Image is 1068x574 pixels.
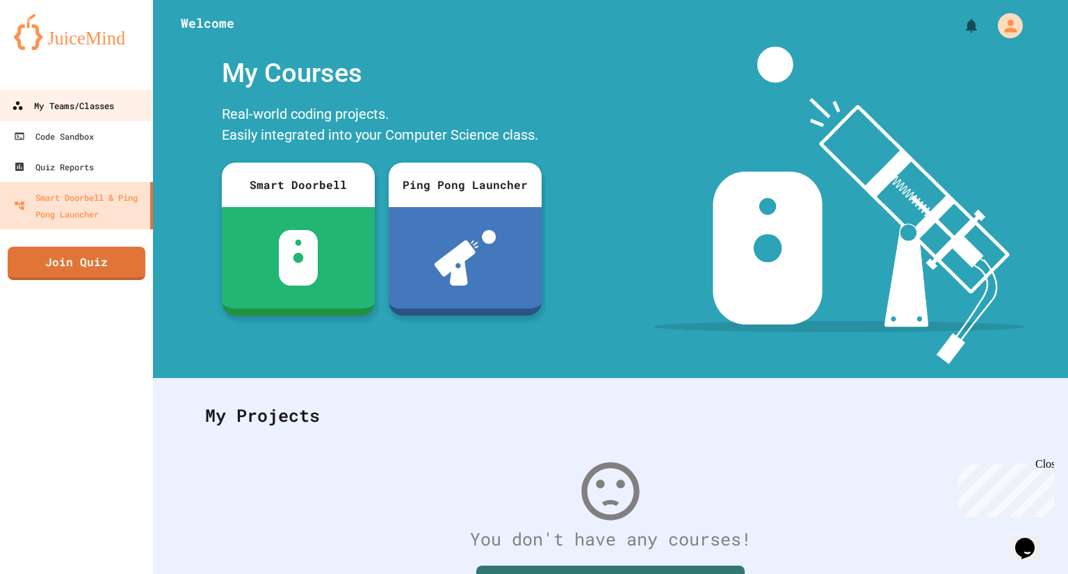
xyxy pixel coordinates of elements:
div: My Notifications [937,14,983,38]
img: sdb-white.svg [279,230,318,286]
img: ppl-with-ball.png [435,230,496,286]
div: Real-world coding projects. Easily integrated into your Computer Science class. [215,100,549,152]
div: Smart Doorbell [222,163,375,207]
div: Quiz Reports [14,158,94,175]
iframe: chat widget [1010,518,1054,560]
div: Ping Pong Launcher [389,163,542,207]
div: My Teams/Classes [12,97,114,115]
div: My Projects [191,388,1030,443]
div: Code Sandbox [14,128,94,145]
div: My Account [983,10,1026,42]
div: Chat with us now!Close [6,6,96,88]
div: You don't have any courses! [191,526,1030,552]
iframe: chat widget [953,458,1054,517]
img: banner-image-my-projects.png [653,47,1026,364]
div: Smart Doorbell & Ping Pong Launcher [14,189,145,222]
a: Join Quiz [8,247,145,280]
div: My Courses [215,47,549,100]
img: logo-orange.svg [14,14,139,50]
